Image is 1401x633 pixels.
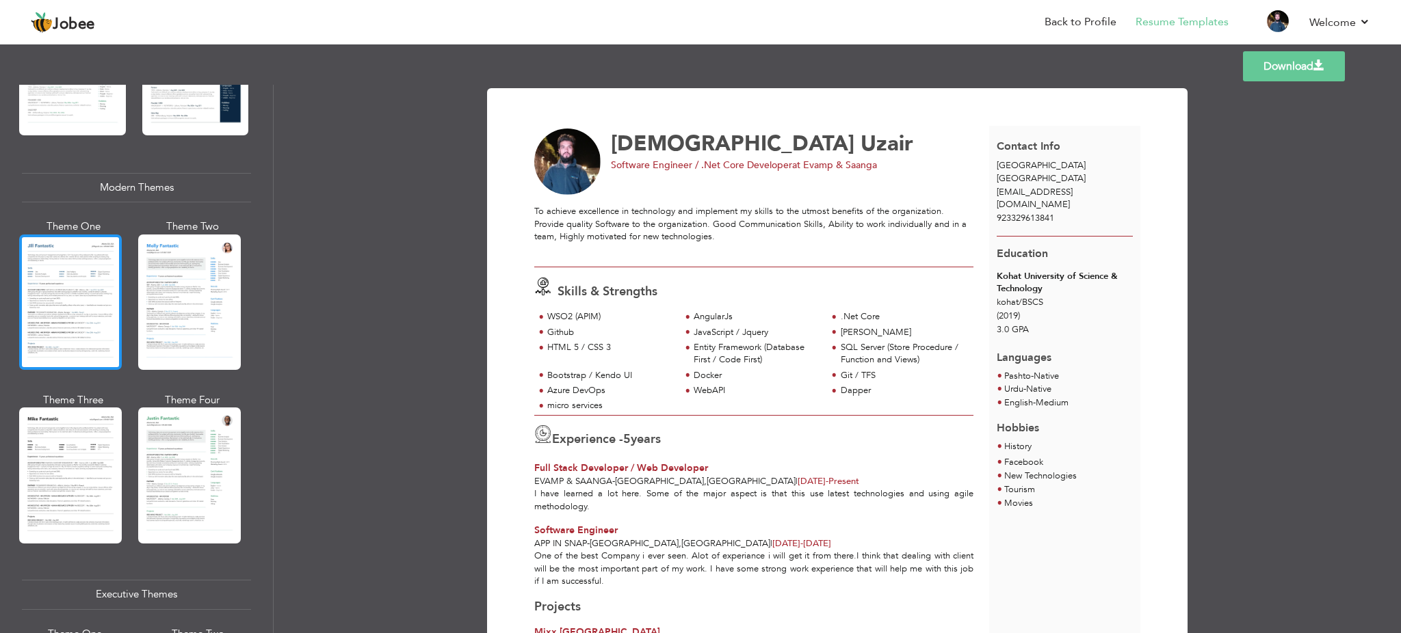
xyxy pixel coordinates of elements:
span: Experience - [552,431,623,448]
img: Profile Img [1267,10,1289,32]
span: [GEOGRAPHIC_DATA] [681,537,770,550]
span: [GEOGRAPHIC_DATA] [707,475,796,487]
span: , [679,537,681,550]
span: Hobbies [997,420,1039,435]
span: 3.0 GPA [997,323,1029,336]
div: .Net Core [841,310,966,323]
div: WSO2 (APIM) [547,310,672,323]
span: English [1004,396,1033,409]
span: Software Engineer [534,524,618,537]
span: Movies [1004,497,1033,509]
div: Entity Framework (Database First / Code First) [694,341,819,366]
div: I have learned a lot here. Some of the major aspect is that this use latest technologies and usin... [527,487,982,513]
span: Urdu [1004,383,1023,395]
span: Tourism [1004,483,1035,496]
div: Azure DevOps [547,384,672,397]
span: Present [798,475,859,487]
img: No image [534,129,601,196]
span: 5 [623,431,631,448]
li: Native [1004,383,1069,396]
span: - [1031,370,1034,382]
span: [GEOGRAPHIC_DATA] [997,172,1086,185]
div: [PERSON_NAME] [841,326,966,339]
span: New Technologies [1004,470,1077,482]
a: Jobee [31,12,95,33]
span: - [1033,396,1036,409]
div: Kohat University of Science & Technology [997,270,1133,295]
div: Dapper [841,384,966,397]
span: [GEOGRAPHIC_DATA] [997,159,1086,172]
span: History [1004,440,1032,453]
div: micro services [547,399,672,412]
div: To achieve excellence in technology and implement my skills to the utmost benefits of the organiz... [534,205,973,256]
a: Back to Profile [1045,14,1116,30]
span: [GEOGRAPHIC_DATA] [590,537,679,550]
div: Github [547,326,672,339]
li: Medium [1004,396,1069,410]
div: Theme Three [22,393,125,407]
a: Resume Templates [1136,14,1229,30]
div: HTML 5 / CSS 3 [547,341,672,354]
span: | [770,537,772,550]
div: One of the best Company i ever seen. Alot of experiance i will get it from there.I think that dea... [527,550,982,588]
span: [EMAIL_ADDRESS][DOMAIN_NAME] [997,186,1073,211]
span: 923329613841 [997,212,1054,224]
span: [DATE] [772,537,803,550]
span: [DATE] [772,537,831,550]
span: Full Stack Developer / Web Developer [534,461,708,474]
a: Welcome [1309,14,1370,31]
div: Git / TFS [841,369,966,382]
span: [GEOGRAPHIC_DATA] [615,475,704,487]
span: - [1023,383,1026,395]
a: Download [1243,51,1345,81]
span: Projects [534,598,581,615]
span: Education [997,246,1048,261]
div: JavaScript / Jquery [694,326,819,339]
span: [DEMOGRAPHIC_DATA] [611,129,854,158]
div: AngularJs [694,310,819,323]
span: kohat BSCS [997,296,1043,308]
div: Theme One [22,219,125,234]
span: (2019) [997,310,1020,322]
span: [DATE] [798,475,828,487]
div: Executive Themes [22,580,251,609]
span: Jobee [53,17,95,32]
li: Native [1004,370,1059,383]
span: Uzair [861,129,913,158]
span: Facebook [1004,456,1043,468]
span: - [800,537,803,550]
div: Theme Four [141,393,244,407]
div: Modern Themes [22,173,251,202]
span: Contact Info [997,139,1060,154]
label: years [623,431,661,448]
span: | [796,475,798,487]
div: Docker [694,369,819,382]
span: - [587,537,590,550]
span: - [826,475,828,487]
span: at Evamp & Saanga [792,159,877,172]
div: Theme Two [141,219,244,234]
div: WebAPI [694,384,819,397]
span: , [704,475,707,487]
span: - [612,475,615,487]
span: Pashto [1004,370,1031,382]
div: SQL Server (Store Procedure / Function and Views) [841,341,966,366]
span: Skills & Strengths [558,283,657,300]
span: Evamp & Saanga [534,475,612,487]
span: / [1019,296,1022,308]
span: Languages [997,340,1051,366]
span: App In Snap [534,537,587,550]
div: Bootstrap / Kendo UI [547,369,672,382]
img: jobee.io [31,12,53,33]
span: Software Engineer / .Net Core Developer [611,159,792,172]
